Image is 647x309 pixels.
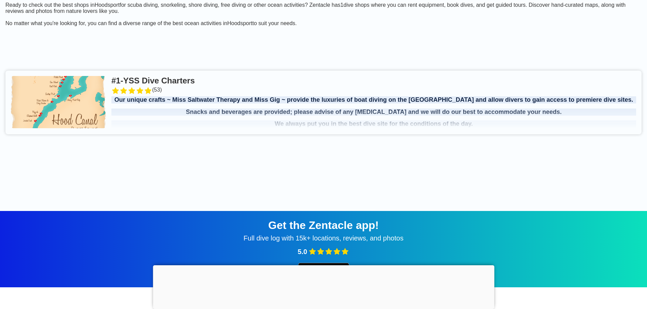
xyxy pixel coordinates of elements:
iframe: Advertisement [153,265,494,307]
iframe: Advertisement [159,32,488,62]
span: 5.0 [298,248,307,256]
div: Full dive log with 15k+ locations, reviews, and photos [8,234,639,242]
img: iOS app store [298,263,349,278]
div: Get the Zentacle app! [8,219,639,232]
